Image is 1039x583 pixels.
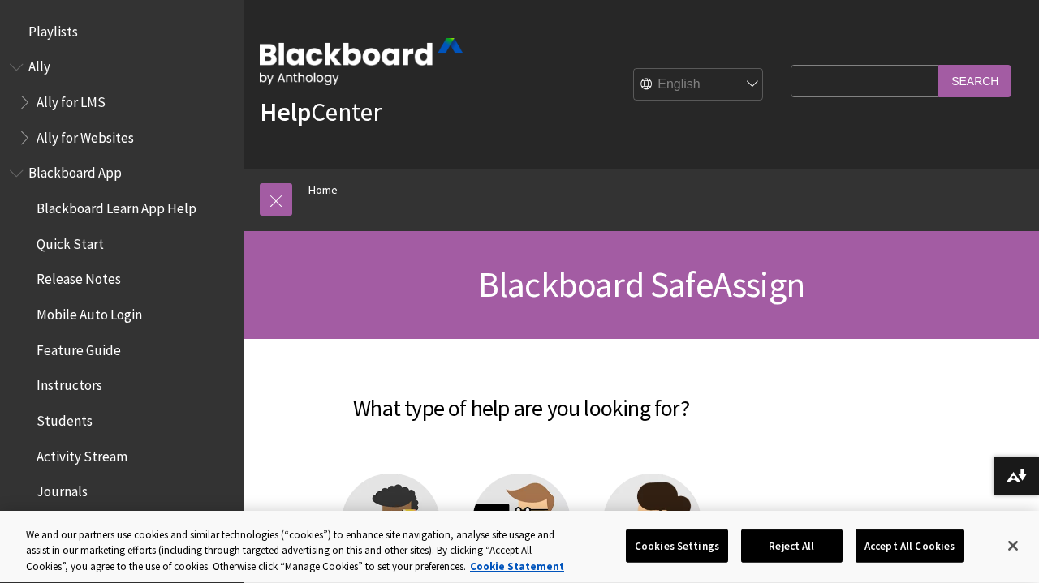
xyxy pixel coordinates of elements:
[28,54,50,75] span: Ally
[10,18,234,45] nav: Book outline for Playlists
[260,38,463,85] img: Blackboard by Anthology
[37,266,121,288] span: Release Notes
[856,529,964,563] button: Accept All Cookies
[634,69,764,101] select: Site Language Selector
[37,301,142,323] span: Mobile Auto Login
[995,528,1031,564] button: Close
[260,371,782,425] h2: What type of help are you looking for?
[741,529,843,563] button: Reject All
[470,559,564,573] a: More information about your privacy, opens in a new tab
[342,474,440,572] img: Student help
[260,96,382,128] a: HelpCenter
[10,54,234,152] nav: Book outline for Anthology Ally Help
[308,180,338,200] a: Home
[37,230,104,252] span: Quick Start
[37,88,106,110] span: Ally for LMS
[603,474,701,572] img: Administrator help
[28,160,122,182] span: Blackboard App
[478,262,804,307] span: Blackboard SafeAssign
[37,443,127,465] span: Activity Stream
[26,527,571,575] div: We and our partners use cookies and similar technologies (“cookies”) to enhance site navigation, ...
[472,474,571,572] img: Instructor help
[37,372,102,394] span: Instructors
[37,337,121,358] span: Feature Guide
[938,65,1011,96] input: Search
[37,407,93,429] span: Students
[260,96,311,128] strong: Help
[37,195,196,216] span: Blackboard Learn App Help
[37,478,88,500] span: Journals
[37,124,134,146] span: Ally for Websites
[626,529,728,563] button: Cookies Settings
[28,18,78,40] span: Playlists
